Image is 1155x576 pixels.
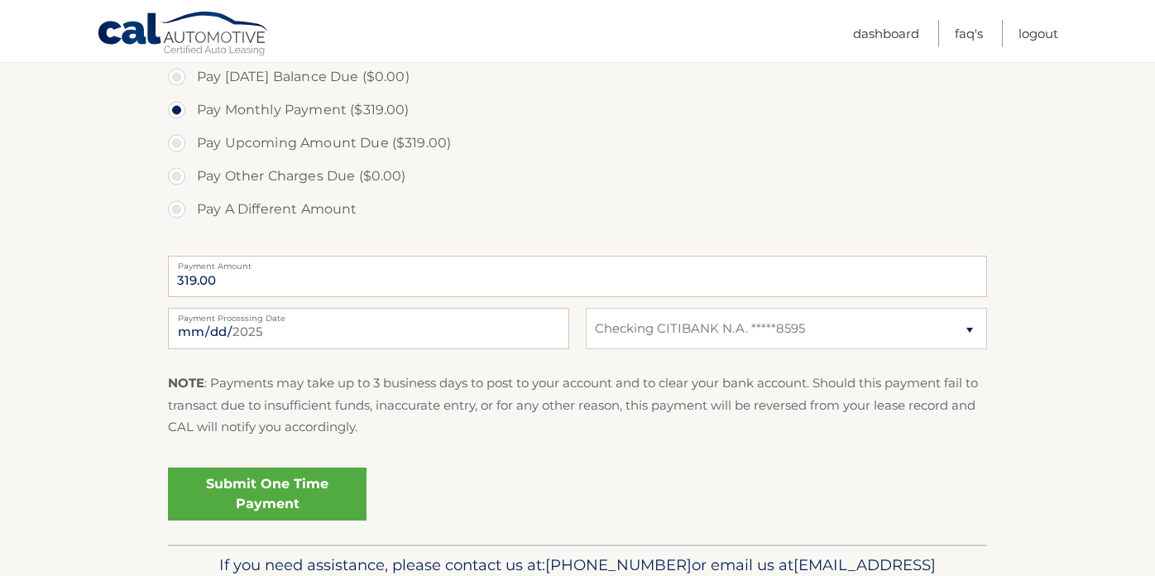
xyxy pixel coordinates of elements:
[168,372,987,438] p: : Payments may take up to 3 business days to post to your account and to clear your bank account....
[168,256,987,297] input: Payment Amount
[168,256,987,269] label: Payment Amount
[545,555,692,574] span: [PHONE_NUMBER]
[168,375,204,391] strong: NOTE
[168,94,987,127] label: Pay Monthly Payment ($319.00)
[955,20,983,47] a: FAQ's
[168,468,367,521] a: Submit One Time Payment
[1018,20,1058,47] a: Logout
[97,11,271,59] a: Cal Automotive
[168,127,987,160] label: Pay Upcoming Amount Due ($319.00)
[168,193,987,226] label: Pay A Different Amount
[168,60,987,94] label: Pay [DATE] Balance Due ($0.00)
[168,160,987,193] label: Pay Other Charges Due ($0.00)
[168,308,569,321] label: Payment Processing Date
[168,308,569,349] input: Payment Date
[853,20,919,47] a: Dashboard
